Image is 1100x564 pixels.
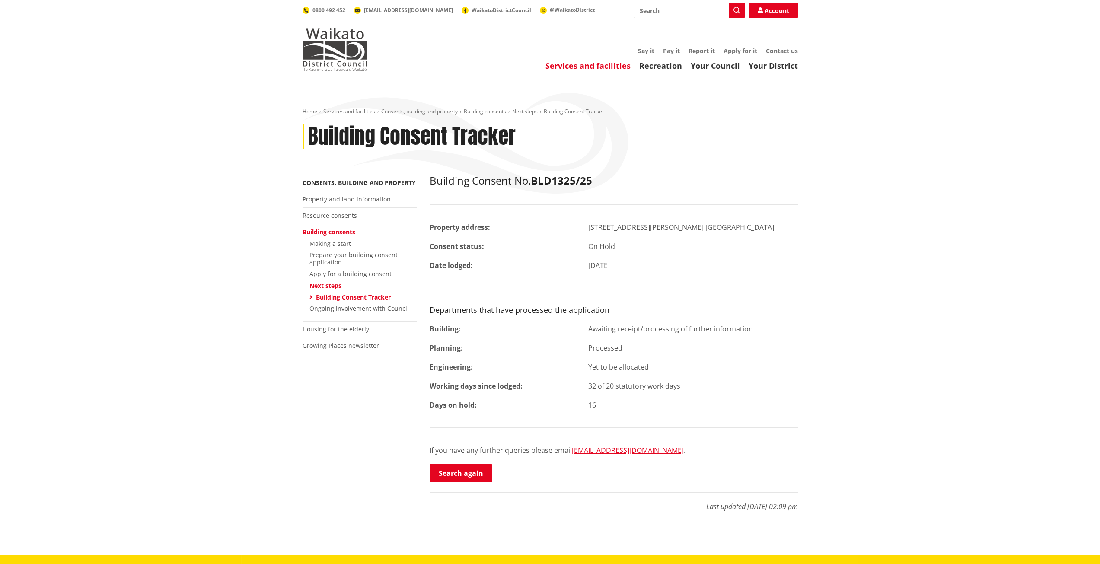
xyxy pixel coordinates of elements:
a: Say it [638,47,654,55]
a: Housing for the elderly [303,325,369,333]
a: [EMAIL_ADDRESS][DOMAIN_NAME] [572,446,684,455]
a: Search again [430,464,492,482]
strong: Working days since lodged: [430,381,523,391]
a: Pay it [663,47,680,55]
a: Account [749,3,798,18]
a: Making a start [309,239,351,248]
a: WaikatoDistrictCouncil [462,6,531,14]
a: Growing Places newsletter [303,341,379,350]
a: Report it [689,47,715,55]
a: Building Consent Tracker [316,293,391,301]
img: Waikato District Council - Te Kaunihera aa Takiwaa o Waikato [303,28,367,71]
a: Resource consents [303,211,357,220]
input: Search input [634,3,745,18]
strong: Days on hold: [430,400,477,410]
strong: BLD1325/25 [531,173,592,188]
div: On Hold [582,241,804,252]
div: 32 of 20 statutory work days [582,381,804,391]
strong: Engineering: [430,362,473,372]
strong: Date lodged: [430,261,473,270]
span: Building Consent Tracker [544,108,604,115]
p: Last updated [DATE] 02:09 pm [430,492,798,512]
div: [DATE] [582,260,804,271]
a: @WaikatoDistrict [540,6,595,13]
a: Ongoing involvement with Council [309,304,409,312]
a: Next steps [512,108,538,115]
span: WaikatoDistrictCouncil [472,6,531,14]
a: [EMAIL_ADDRESS][DOMAIN_NAME] [354,6,453,14]
span: [EMAIL_ADDRESS][DOMAIN_NAME] [364,6,453,14]
a: Prepare your building consent application [309,251,398,266]
div: 16 [582,400,804,410]
a: Contact us [766,47,798,55]
h1: Building Consent Tracker [308,124,516,149]
h2: Building Consent No. [430,175,798,187]
a: Consents, building and property [303,178,416,187]
div: Yet to be allocated [582,362,804,372]
p: If you have any further queries please email . [430,445,798,456]
a: Your Council [691,61,740,71]
a: Consents, building and property [381,108,458,115]
a: Services and facilities [323,108,375,115]
a: Home [303,108,317,115]
strong: Consent status: [430,242,484,251]
a: Property and land information [303,195,391,203]
h3: Departments that have processed the application [430,306,798,315]
a: Apply for it [724,47,757,55]
a: Building consents [303,228,355,236]
div: [STREET_ADDRESS][PERSON_NAME] [GEOGRAPHIC_DATA] [582,222,804,233]
strong: Property address: [430,223,490,232]
a: Your District [749,61,798,71]
span: @WaikatoDistrict [550,6,595,13]
span: 0800 492 452 [312,6,345,14]
a: Apply for a building consent [309,270,392,278]
strong: Building: [430,324,461,334]
nav: breadcrumb [303,108,798,115]
a: Recreation [639,61,682,71]
strong: Planning: [430,343,463,353]
a: Services and facilities [545,61,631,71]
div: Processed [582,343,804,353]
a: Next steps [309,281,341,290]
div: Awaiting receipt/processing of further information [582,324,804,334]
a: 0800 492 452 [303,6,345,14]
a: Building consents [464,108,506,115]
